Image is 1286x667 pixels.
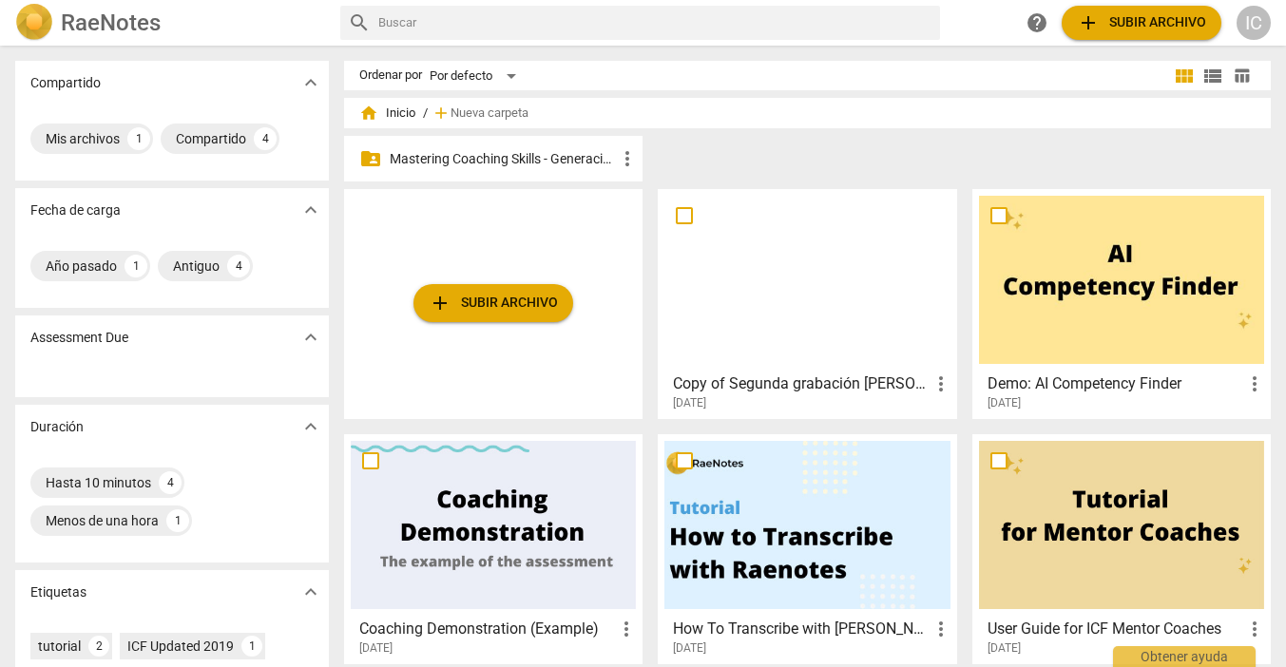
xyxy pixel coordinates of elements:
button: IC [1237,6,1271,40]
p: Etiquetas [30,582,86,602]
button: Mostrar más [297,323,325,352]
span: more_vert [930,618,952,640]
h3: Copy of Segunda grabación de abril - Carolina Sol de Santa Brigida [673,372,929,395]
span: help [1026,11,1048,34]
div: ICF Updated 2019 [127,637,234,656]
p: Assessment Due [30,328,128,348]
span: add [432,104,451,123]
span: table_chart [1233,67,1251,85]
button: Lista [1199,62,1227,90]
a: Demo: AI Competency Finder[DATE] [979,196,1264,410]
button: Mostrar más [297,578,325,606]
span: expand_more [299,326,322,349]
div: 1 [127,127,150,150]
h3: User Guide for ICF Mentor Coaches [988,618,1243,640]
div: Antiguo [173,257,220,276]
button: Cuadrícula [1170,62,1199,90]
a: User Guide for ICF Mentor Coaches[DATE] [979,441,1264,656]
span: more_vert [616,147,639,170]
span: view_module [1173,65,1196,87]
span: add [1077,11,1100,34]
button: Mostrar más [297,196,325,224]
span: expand_more [299,415,322,438]
span: Nueva carpeta [451,106,528,121]
button: Mostrar más [297,68,325,97]
span: home [359,104,378,123]
div: 4 [227,255,250,277]
a: Coaching Demonstration (Example)[DATE] [351,441,636,656]
div: 2 [88,636,109,657]
div: Año pasado [46,257,117,276]
div: Ordenar por [359,68,422,83]
span: more_vert [930,372,952,395]
span: / [423,106,428,121]
span: search [348,11,371,34]
p: Fecha de carga [30,200,121,220]
h3: Demo: AI Competency Finder [988,372,1243,395]
span: Subir archivo [1077,11,1206,34]
span: [DATE] [359,640,393,657]
div: 1 [166,509,189,532]
span: expand_more [299,199,322,221]
button: Tabla [1227,62,1256,90]
p: Duración [30,417,84,437]
span: more_vert [615,618,638,640]
a: Obtener ayuda [1020,6,1054,40]
span: folder_shared [359,147,382,170]
div: 4 [254,127,277,150]
div: Menos de una hora [46,511,159,530]
div: tutorial [38,637,81,656]
span: [DATE] [988,395,1021,411]
span: view_list [1201,65,1224,87]
h3: Coaching Demonstration (Example) [359,618,615,640]
div: Compartido [176,129,246,148]
div: Mis archivos [46,129,120,148]
span: [DATE] [673,395,706,411]
span: Subir archivo [429,292,558,314]
span: more_vert [1243,618,1266,640]
p: Compartido [30,73,101,93]
button: Subir [1062,6,1221,40]
a: How To Transcribe with [PERSON_NAME][DATE] [664,441,950,656]
div: 1 [125,255,147,277]
h3: How To Transcribe with RaeNotes [673,618,929,640]
button: Mostrar más [297,412,325,441]
div: Hasta 10 minutos [46,473,151,492]
button: Subir [413,284,573,322]
img: Logo [15,4,53,42]
span: [DATE] [673,640,706,657]
h2: RaeNotes [61,10,161,36]
div: 4 [159,471,182,494]
span: expand_more [299,581,322,603]
span: Inicio [359,104,415,123]
span: more_vert [1243,372,1266,395]
span: add [429,292,451,314]
div: Obtener ayuda [1113,646,1256,667]
span: expand_more [299,71,322,94]
input: Buscar [378,8,932,38]
div: Por defecto [430,61,523,91]
div: 1 [241,636,262,657]
a: Copy of Segunda grabación [PERSON_NAME] - Carolina Sol de [GEOGRAPHIC_DATA][PERSON_NAME][DATE] [664,196,950,410]
a: LogoRaeNotes [15,4,325,42]
span: [DATE] [988,640,1021,657]
p: Mastering Coaching Skills - Generación 31 [390,149,616,169]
